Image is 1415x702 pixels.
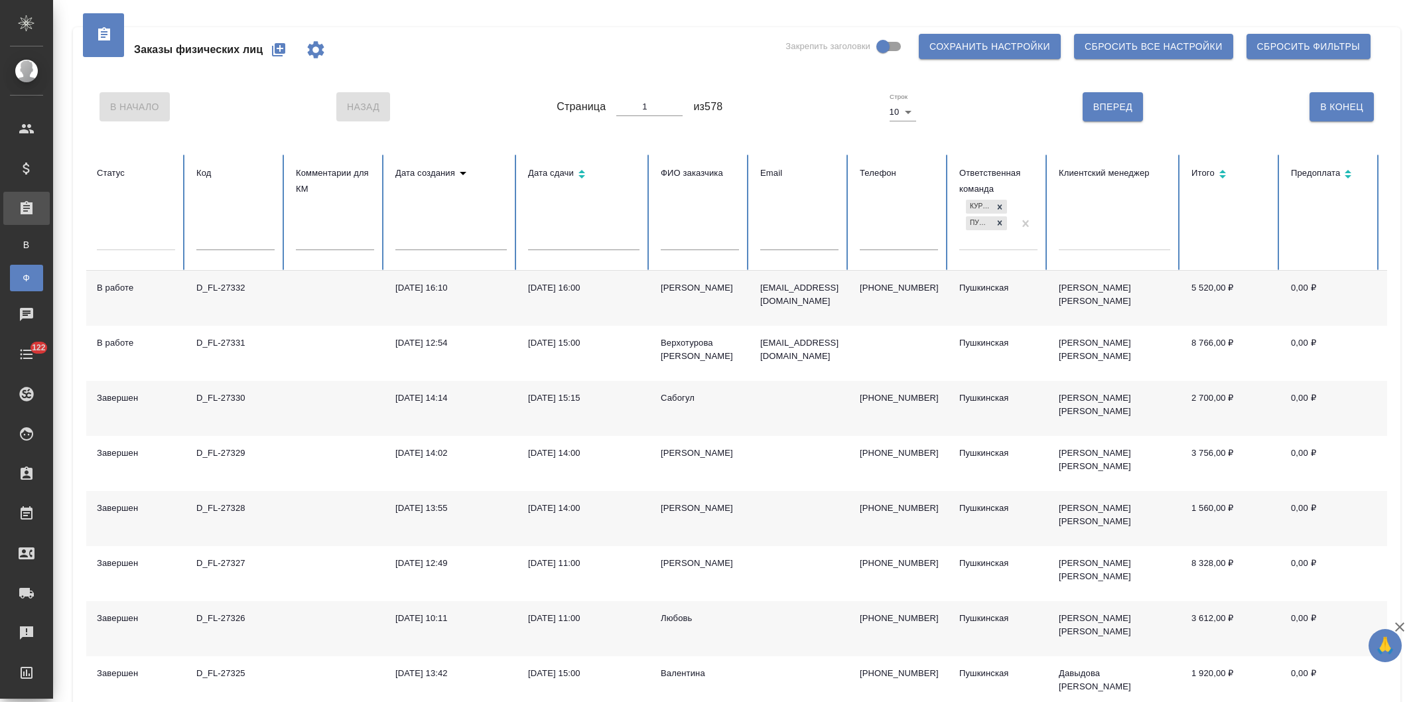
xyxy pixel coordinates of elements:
span: Ф [17,271,36,285]
span: Страница [557,99,606,115]
div: Ответственная команда [959,165,1038,197]
div: D_FL-27328 [196,502,275,515]
div: Пушкинская [959,447,1038,460]
td: [PERSON_NAME] [PERSON_NAME] [1048,491,1181,546]
div: D_FL-27331 [196,336,275,350]
div: Завершен [97,557,175,570]
div: [DATE] 16:10 [395,281,507,295]
td: 0,00 ₽ [1280,271,1380,326]
p: [EMAIL_ADDRESS][DOMAIN_NAME] [760,281,839,308]
div: [DATE] 14:14 [395,391,507,405]
div: [PERSON_NAME] [661,502,739,515]
div: Валентина [661,667,739,680]
div: Завершен [97,502,175,515]
td: 0,00 ₽ [1280,436,1380,491]
div: Телефон [860,165,938,181]
span: В [17,238,36,251]
div: [PERSON_NAME] [661,281,739,295]
td: 3 612,00 ₽ [1181,601,1280,656]
td: 0,00 ₽ [1280,601,1380,656]
div: [DATE] 15:00 [528,667,640,680]
td: [PERSON_NAME] [PERSON_NAME] [1048,271,1181,326]
div: Комментарии для КМ [296,165,374,197]
div: Завершен [97,667,175,680]
div: Сортировка [1191,165,1270,184]
td: 0,00 ₽ [1280,491,1380,546]
p: [PHONE_NUMBER] [860,447,938,460]
div: ФИО заказчика [661,165,739,181]
div: Сортировка [1291,165,1369,184]
div: Email [760,165,839,181]
a: 122 [3,338,50,371]
td: 8 766,00 ₽ [1181,326,1280,381]
div: Верхотурова [PERSON_NAME] [661,336,739,363]
td: [PERSON_NAME] [PERSON_NAME] [1048,546,1181,601]
div: Завершен [97,391,175,405]
div: [DATE] 14:00 [528,502,640,515]
td: [PERSON_NAME] [PERSON_NAME] [1048,436,1181,491]
td: 2 700,00 ₽ [1181,381,1280,436]
div: Пушкинская [959,391,1038,405]
div: [PERSON_NAME] [661,557,739,570]
button: Сбросить все настройки [1074,34,1233,59]
div: Клиентский менеджер [1059,165,1170,181]
div: [DATE] 13:42 [395,667,507,680]
p: [PHONE_NUMBER] [860,612,938,625]
div: [DATE] 13:55 [395,502,507,515]
button: Сбросить фильтры [1247,34,1371,59]
div: Пушкинская [959,557,1038,570]
div: 10 [890,103,916,121]
div: D_FL-27326 [196,612,275,625]
a: Ф [10,265,43,291]
td: 1 560,00 ₽ [1181,491,1280,546]
div: Пушкинская [959,667,1038,680]
div: D_FL-27332 [196,281,275,295]
div: Код [196,165,275,181]
span: из 578 [693,99,722,115]
div: Статус [97,165,175,181]
td: 8 328,00 ₽ [1181,546,1280,601]
span: 122 [24,341,54,354]
div: [PERSON_NAME] [661,447,739,460]
span: Сбросить фильтры [1257,38,1360,55]
div: Завершен [97,447,175,460]
div: [DATE] 14:02 [395,447,507,460]
p: [PHONE_NUMBER] [860,391,938,405]
p: [PHONE_NUMBER] [860,281,938,295]
div: [DATE] 14:00 [528,447,640,460]
div: [DATE] 15:15 [528,391,640,405]
td: 0,00 ₽ [1280,381,1380,436]
p: [PHONE_NUMBER] [860,502,938,515]
div: [DATE] 15:00 [528,336,640,350]
div: Завершен [97,612,175,625]
span: Сбросить все настройки [1085,38,1223,55]
label: Строк [890,94,908,100]
span: Вперед [1093,99,1132,115]
button: Вперед [1083,92,1143,121]
div: D_FL-27329 [196,447,275,460]
div: D_FL-27330 [196,391,275,405]
div: [DATE] 11:00 [528,612,640,625]
button: В Конец [1310,92,1374,121]
div: Пушкинская [959,612,1038,625]
td: [PERSON_NAME] [PERSON_NAME] [1048,326,1181,381]
span: Сохранить настройки [929,38,1050,55]
td: 0,00 ₽ [1280,546,1380,601]
td: 5 520,00 ₽ [1181,271,1280,326]
span: Заказы физических лиц [134,42,263,58]
div: Сортировка [528,165,640,184]
div: [DATE] 12:54 [395,336,507,350]
button: 🙏 [1369,629,1402,662]
td: 0,00 ₽ [1280,326,1380,381]
div: Пушкинская [966,216,992,230]
div: D_FL-27325 [196,667,275,680]
td: [PERSON_NAME] [PERSON_NAME] [1048,601,1181,656]
div: В работе [97,281,175,295]
div: Сабогул [661,391,739,405]
div: [DATE] 10:11 [395,612,507,625]
div: Пушкинская [959,281,1038,295]
div: Пушкинская [959,502,1038,515]
div: В работе [97,336,175,350]
a: В [10,232,43,258]
td: 3 756,00 ₽ [1181,436,1280,491]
